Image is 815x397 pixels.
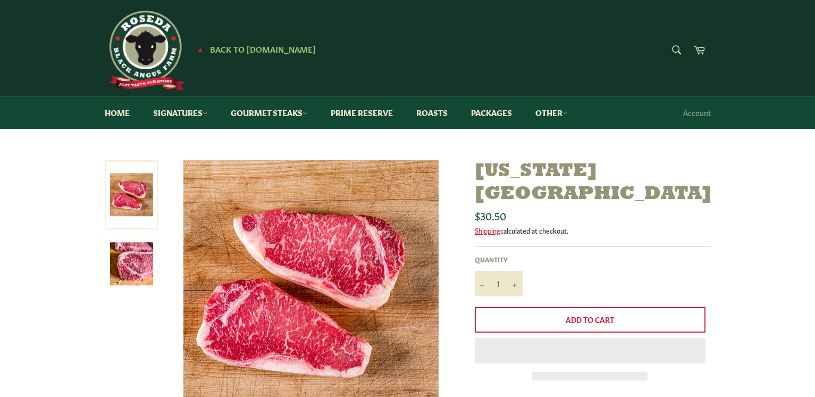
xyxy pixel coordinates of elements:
div: calculated at checkout. [475,226,711,235]
label: Quantity [475,255,523,264]
img: New York Strip [110,242,153,285]
a: Shipping [475,225,500,235]
span: $30.50 [475,208,506,222]
a: Prime Reserve [320,96,404,129]
a: Account [678,97,716,128]
a: Packages [460,96,523,129]
a: Other [525,96,578,129]
a: Roasts [406,96,458,129]
img: Roseda Beef [105,11,184,90]
a: ★ Back to [DOMAIN_NAME] [192,45,316,54]
a: Home [94,96,140,129]
button: Reduce item quantity by one [475,271,491,296]
a: Signatures [142,96,218,129]
span: Add to Cart [566,314,614,325]
span: Back to [DOMAIN_NAME] [210,43,316,54]
button: Add to Cart [475,307,705,333]
a: Gourmet Steaks [220,96,318,129]
button: Increase item quantity by one [507,271,523,296]
span: ★ [197,45,203,54]
h1: [US_STATE][GEOGRAPHIC_DATA] [475,160,711,206]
